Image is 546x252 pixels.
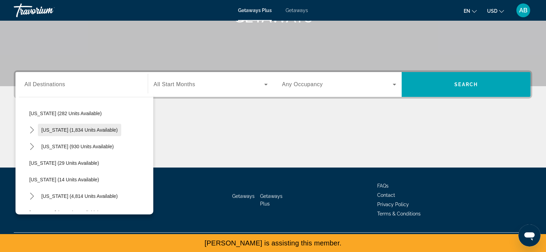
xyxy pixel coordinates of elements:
button: Toggle Colorado (930 units available) submenu [26,141,38,153]
a: Travorium [14,1,83,19]
button: Change currency [487,6,504,16]
a: Contact [377,192,395,198]
a: Privacy Policy [377,202,409,207]
span: [US_STATE] (1,834 units available) [41,127,118,133]
input: Select destination [24,81,139,89]
span: [US_STATE] (282 units available) [29,111,102,116]
a: FAQs [377,183,389,189]
a: Getaways [232,193,255,199]
span: [US_STATE] (29 units available) [29,160,99,166]
button: Select destination: Colorado (930 units available) [38,140,117,153]
span: Search [454,82,478,87]
button: Select destination: Arkansas (282 units available) [26,107,153,120]
span: en [464,8,470,14]
button: Select destination: Georgia (32 units available) [26,206,153,219]
span: All Destinations [24,81,65,87]
a: Getaways Plus [260,193,282,206]
button: Select destination: California (1,834 units available) [38,124,121,136]
button: Search [402,72,530,97]
iframe: Button to launch messaging window [518,224,540,246]
a: Getaways [286,8,308,13]
span: All Start Months [154,81,195,87]
span: [US_STATE] (930 units available) [41,144,114,149]
button: Toggle California (1,834 units available) submenu [26,124,38,136]
button: Select destination: Connecticut (29 units available) [26,157,153,169]
button: Select destination: Delaware (14 units available) [26,173,153,186]
button: Toggle Florida (4,814 units available) submenu [26,190,38,202]
span: Any Occupancy [282,81,323,87]
a: Terms & Conditions [377,211,421,216]
span: [US_STATE] (14 units available) [29,177,99,182]
button: User Menu [514,3,532,18]
span: AB [519,7,527,14]
span: [US_STATE] (32 units available) [29,210,99,215]
div: Destination options [16,93,153,214]
a: Getaways Plus [238,8,272,13]
span: [US_STATE] (4,814 units available) [41,193,118,199]
span: USD [487,8,497,14]
button: Change language [464,6,477,16]
span: [PERSON_NAME] is assisting this member. [205,239,342,247]
div: Search widget [16,72,530,97]
button: Select destination: Florida (4,814 units available) [38,190,121,202]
